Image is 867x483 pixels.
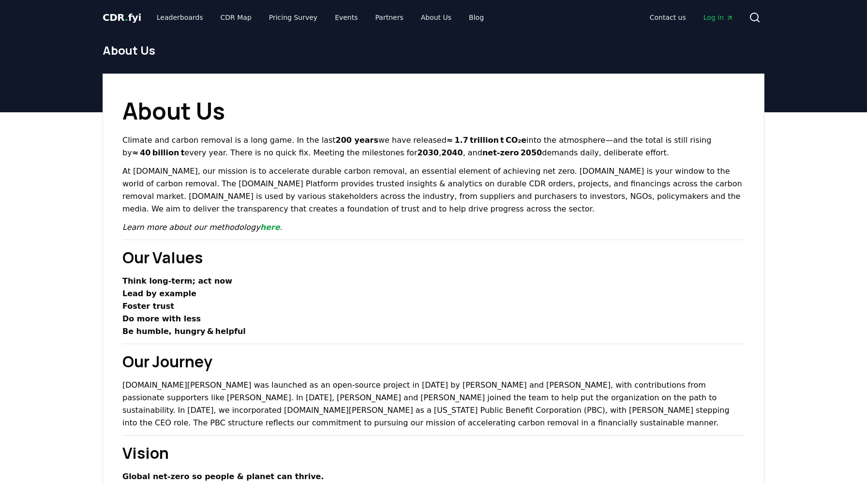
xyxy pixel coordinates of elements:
p: Climate and carbon removal is a long game. In the last we have released into the atmosphere—and t... [122,134,745,159]
a: About Us [413,9,459,26]
strong: Global net‑zero so people & planet can thrive. [122,472,324,481]
a: Partners [368,9,411,26]
strong: 2040 [441,148,463,157]
nav: Main [642,9,741,26]
span: . [125,12,128,23]
strong: 200 years [336,136,378,145]
a: Log in [696,9,741,26]
h2: Our Journey [122,350,745,373]
h2: Vision [122,441,745,465]
strong: 2030 [417,148,439,157]
h2: Our Values [122,246,745,269]
a: CDR.fyi [103,11,141,24]
a: CDR Map [213,9,259,26]
h1: About Us [122,93,745,128]
a: Pricing Survey [261,9,325,26]
a: Blog [461,9,492,26]
strong: Lead by example [122,289,196,298]
strong: ≈ 1.7 trillion t CO₂e [447,136,526,145]
strong: Do more with less [122,314,201,323]
strong: ≈ 40 billion t [132,148,185,157]
strong: net‑zero 2050 [482,148,542,157]
strong: Be humble, hungry & helpful [122,327,246,336]
span: Log in [703,13,733,22]
a: Events [327,9,365,26]
a: Contact us [642,9,694,26]
h1: About Us [103,43,764,58]
strong: Think long‑term; act now [122,276,232,286]
nav: Main [149,9,492,26]
p: At [DOMAIN_NAME], our mission is to accelerate durable carbon removal, an essential element of ac... [122,165,745,215]
a: Leaderboards [149,9,211,26]
em: Learn more about our methodology . [122,223,283,232]
span: CDR fyi [103,12,141,23]
p: [DOMAIN_NAME][PERSON_NAME] was launched as an open-source project in [DATE] by [PERSON_NAME] and ... [122,379,745,429]
strong: Foster trust [122,302,174,311]
a: here [260,223,280,232]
